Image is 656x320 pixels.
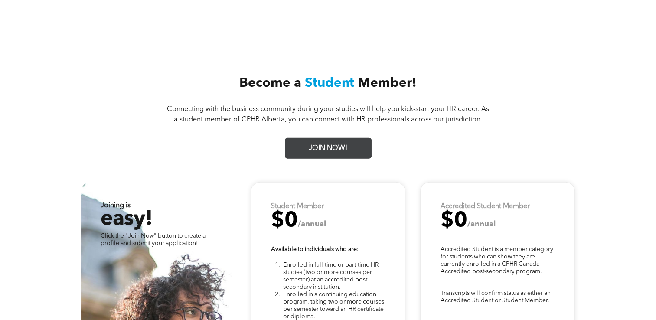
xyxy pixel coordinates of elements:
strong: Available to individuals who are: [271,246,359,252]
span: /annual [298,220,326,228]
span: $0 [441,211,467,232]
span: $0 [271,211,298,232]
span: Become a [239,77,301,90]
span: Member! [358,77,417,90]
span: /annual [467,220,496,228]
span: Connecting with the business community during your studies will help you kick-start your HR caree... [167,106,489,123]
a: JOIN NOW! [285,138,372,159]
strong: Accredited Student Member [441,203,530,210]
strong: Joining is [101,202,131,209]
span: JOIN NOW! [306,140,350,157]
span: Transcripts will confirm status as either an Accredited Student or Student Member. [441,290,551,304]
span: Accredited Student is a member category for students who can show they are currently enrolled in ... [441,246,553,274]
strong: Student Member [271,203,324,210]
span: Student [305,77,354,90]
span: Enrolled in full-time or part-time HR studies (two or more courses per semester) at an accredited... [283,262,379,290]
span: Enrolled in a continuing education program, taking two or more courses per semester toward an HR ... [283,291,384,320]
span: easy! [101,209,152,230]
span: Click the "Join Now" button to create a profile and submit your application! [101,233,206,246]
